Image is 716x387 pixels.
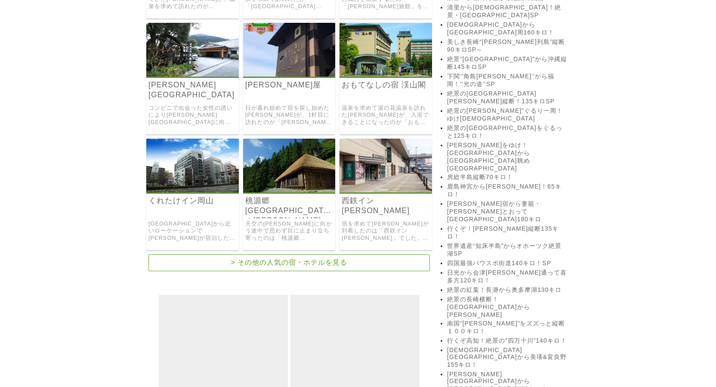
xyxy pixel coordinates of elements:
img: 158311.jpg [146,139,239,192]
a: [GEOGRAPHIC_DATA]から近いローケーションで[PERSON_NAME]が宿泊したホテルが「くれたけイン岡山」でした。 くれたけイン岡山は、全国展開する「くれたけホテルチェーン」の、... [148,220,237,242]
img: 11312.jpg [339,139,432,192]
a: 鹿島神宮から[PERSON_NAME]！65キロ！ [447,183,568,198]
a: 下関’’角島[PERSON_NAME]’’から福岡！’’光の道’’SP [447,73,568,88]
a: 天空の[PERSON_NAME]に向かう途中で思わず目に止まり立ち寄ったのは「桃源郷[GEOGRAPHIC_DATA]の[PERSON_NAME]」でした。日本好き[DEMOGRAPHIC_DA... [245,220,333,242]
a: くれたけイン岡山 [148,196,237,206]
a: 新八屋 [243,71,336,78]
a: くれたけイン岡山 [146,186,239,194]
a: 温泉を求めて湯の花温泉を訪れた[PERSON_NAME]が、入浴できることになったのが「おもてなしの宿 渓山閣」でした。 「おもてなしの[GEOGRAPHIC_DATA]」は、[GEOGRAPH... [342,105,430,126]
a: 美しき長崎“[PERSON_NAME]列島”縦断90キロSP～ [447,38,568,54]
a: おもてなしの宿 渓山閣 [339,71,432,78]
a: 日が暮れ始めて宿を探し始めた[PERSON_NAME]が、1軒目に訪れたのが「[PERSON_NAME][GEOGRAPHIC_DATA]」でした。 [PERSON_NAME]屋は、全室オーシャ... [245,105,333,126]
a: 西鉄イン[PERSON_NAME] [342,196,430,216]
a: おもてなしの宿 渓山閣 [342,80,430,90]
a: 房総半島縦断70キロ！ [447,173,568,181]
a: 日光から会津[PERSON_NAME]通って喜多方120キロ！ [447,269,568,285]
img: 141594.jpg [146,23,239,77]
a: 桃源郷[GEOGRAPHIC_DATA]の[PERSON_NAME] [245,196,333,216]
a: 絶景の[PERSON_NAME]”ぐるり一周！ゆけ[DEMOGRAPHIC_DATA] [447,107,568,123]
a: 行くぞ！[PERSON_NAME]縦断135キロ！ [447,225,568,241]
a: 絶景の長崎横断！[GEOGRAPHIC_DATA]から[PERSON_NAME] [447,296,568,318]
a: [DEMOGRAPHIC_DATA]から[GEOGRAPHIC_DATA]周160キロ！ [447,21,568,37]
a: 桃源郷祖谷の山里 [243,186,336,194]
a: [PERSON_NAME]をゆけ！[GEOGRAPHIC_DATA]から[GEOGRAPHIC_DATA]眺め[GEOGRAPHIC_DATA] [447,142,568,172]
a: 絶景”[GEOGRAPHIC_DATA]”から沖縄縦断145キロSP [447,56,568,71]
a: 四国最強パワスポ街道140キロ！SP [447,260,568,267]
a: コンビニで出会った女性の誘いにより[PERSON_NAME][GEOGRAPHIC_DATA]に向かうことにした[PERSON_NAME]。 女性がオススメした、伊豆最大級30mの落差を誇る[P... [148,105,237,126]
a: 行くぞ高知！絶景の”四万十川”140キロ！ [447,337,568,345]
a: 絶景の[GEOGRAPHIC_DATA][PERSON_NAME]縦断！135キロSP [447,90,568,105]
a: 大滝温泉 天城荘 [146,71,239,78]
a: 西鉄イン黒崎 [339,186,432,194]
a: [PERSON_NAME][GEOGRAPHIC_DATA] [148,80,237,100]
a: 絶景の紅葉！長瀞から奥多摩湖130キロ [447,286,568,294]
a: [PERSON_NAME]宿から妻籠・[PERSON_NAME]とおって[GEOGRAPHIC_DATA]180キロ [447,200,568,223]
a: 南国“[PERSON_NAME]”をズズっと縦断１００キロ！ [447,320,568,335]
img: 19482.jpg [243,23,336,77]
img: 67464.jpg [339,23,432,77]
a: 世界遺産“知床半島”からオホーツク絶景湖SP [447,242,568,258]
a: > その他の人気の宿・ホテルを見る [148,254,430,271]
a: 絶景の[GEOGRAPHIC_DATA]をぐるっと125キロ！ [447,124,568,140]
img: 148902.jpg [243,139,336,192]
a: [DEMOGRAPHIC_DATA][GEOGRAPHIC_DATA]から美瑛&富良野155キロ！ [447,347,568,369]
a: 宿を求めて[PERSON_NAME]が到着したのは「西鉄イン[PERSON_NAME]」でした。全室セミダブルサイズ以上のベッドでゆったりステイできます。大浴場付きで、駅近、低価格で泊まれるホテ... [342,220,430,242]
a: 清里から[DEMOGRAPHIC_DATA]！絶景・[GEOGRAPHIC_DATA]SP [447,4,568,19]
a: [PERSON_NAME]屋 [245,80,333,90]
